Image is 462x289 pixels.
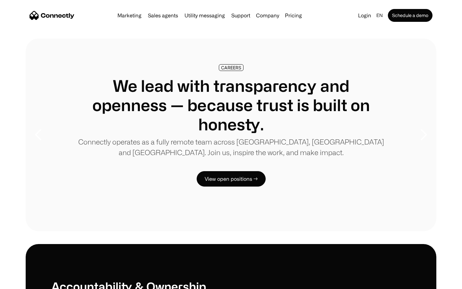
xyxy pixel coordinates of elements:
div: CAREERS [221,65,241,70]
div: en [376,11,383,20]
a: Pricing [282,13,304,18]
ul: Language list [13,278,38,287]
div: Company [256,11,279,20]
a: Marketing [115,13,144,18]
p: Connectly operates as a fully remote team across [GEOGRAPHIC_DATA], [GEOGRAPHIC_DATA] and [GEOGRA... [77,136,385,158]
a: Schedule a demo [388,9,432,22]
a: Utility messaging [182,13,227,18]
a: View open positions → [197,171,266,187]
a: Sales agents [145,13,181,18]
a: Login [355,11,374,20]
aside: Language selected: English [6,277,38,287]
a: Support [229,13,253,18]
h1: We lead with transparency and openness — because trust is built on honesty. [77,76,385,134]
